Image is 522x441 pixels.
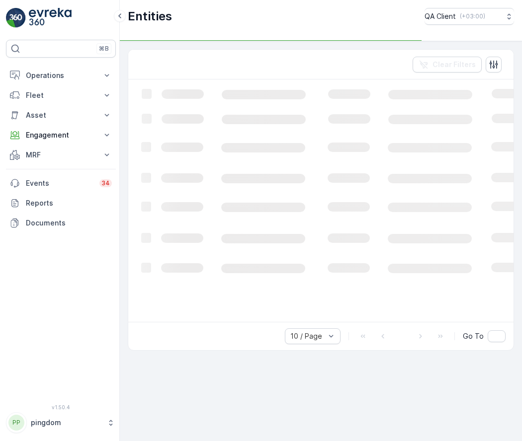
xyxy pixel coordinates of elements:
[6,145,116,165] button: MRF
[425,11,456,21] p: QA Client
[26,130,96,140] p: Engagement
[26,110,96,120] p: Asset
[26,178,93,188] p: Events
[460,12,485,20] p: ( +03:00 )
[6,213,116,233] a: Documents
[26,198,112,208] p: Reports
[31,418,102,428] p: pingdom
[6,85,116,105] button: Fleet
[99,45,109,53] p: ⌘B
[29,8,72,28] img: logo_light-DOdMpM7g.png
[26,71,96,80] p: Operations
[6,125,116,145] button: Engagement
[101,179,110,187] p: 34
[6,193,116,213] a: Reports
[128,8,172,24] p: Entities
[463,331,484,341] span: Go To
[8,415,24,431] div: PP
[6,66,116,85] button: Operations
[6,8,26,28] img: logo
[6,173,116,193] a: Events34
[433,60,476,70] p: Clear Filters
[425,8,514,25] button: QA Client(+03:00)
[26,90,96,100] p: Fleet
[6,412,116,433] button: PPpingdom
[6,105,116,125] button: Asset
[413,57,482,73] button: Clear Filters
[26,150,96,160] p: MRF
[26,218,112,228] p: Documents
[6,404,116,410] span: v 1.50.4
